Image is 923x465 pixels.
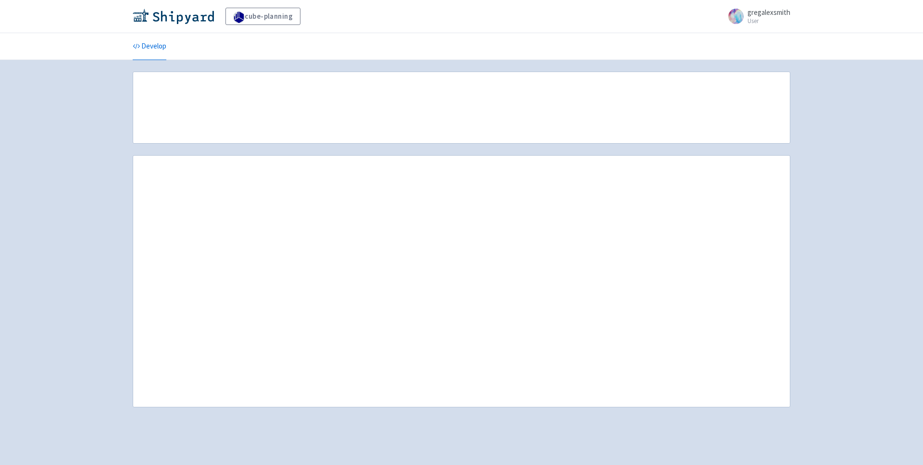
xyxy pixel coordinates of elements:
[133,33,166,60] a: Develop
[748,18,790,24] small: User
[133,9,214,24] img: Shipyard logo
[748,8,790,17] span: gregalexsmith
[225,8,300,25] a: cube-planning
[723,9,790,24] a: gregalexsmith User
